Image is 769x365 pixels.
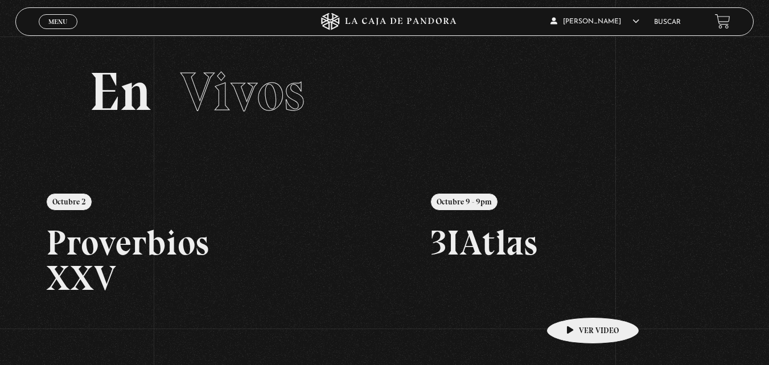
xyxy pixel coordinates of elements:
[654,19,681,26] a: Buscar
[48,18,67,25] span: Menu
[180,59,305,124] span: Vivos
[44,28,71,36] span: Cerrar
[550,18,639,25] span: [PERSON_NAME]
[89,65,680,119] h2: En
[715,14,730,29] a: View your shopping cart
